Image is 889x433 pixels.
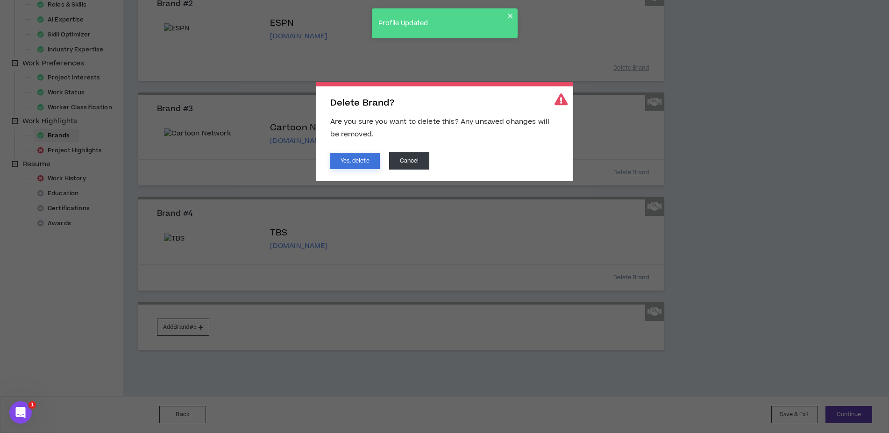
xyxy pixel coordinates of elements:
[330,117,550,139] span: Are you sure you want to delete this? Any unsaved changes will be removed.
[28,401,36,409] span: 1
[9,401,32,424] iframe: Intercom live chat
[507,12,514,20] button: close
[330,98,559,108] h2: Delete Brand?
[330,153,380,169] button: Yes, delete
[376,16,507,31] div: Profile Updated
[389,152,430,170] button: Cancel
